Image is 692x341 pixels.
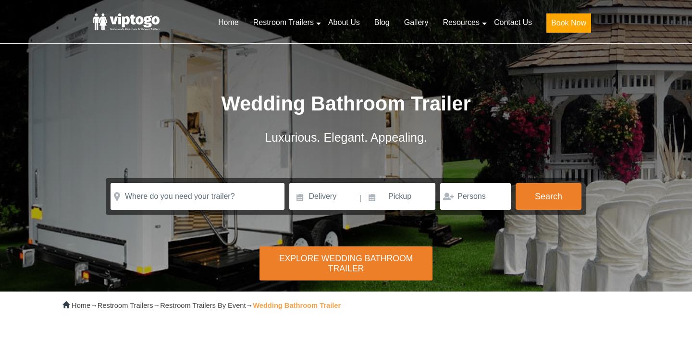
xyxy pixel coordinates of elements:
span: | [359,183,361,214]
a: Restroom Trailers By Event [160,302,246,309]
a: Restroom Trailers [98,302,153,309]
a: About Us [321,12,367,33]
a: Home [211,12,246,33]
a: Book Now [539,12,598,38]
button: Book Now [546,13,591,33]
a: Restroom Trailers [246,12,321,33]
span: Wedding Bathroom Trailer [221,92,470,115]
a: Home [72,302,90,309]
strong: Wedding Bathroom Trailer [253,302,341,309]
input: Persons [440,183,511,210]
input: Pickup [362,183,435,210]
a: Resources [435,12,486,33]
span: → → → [72,302,341,309]
span: Luxurious. Elegant. Appealing. [265,131,427,144]
input: Delivery [289,183,358,210]
input: Where do you need your trailer? [111,183,284,210]
div: Explore Wedding Bathroom Trailer [259,246,432,280]
a: Gallery [397,12,436,33]
a: Blog [367,12,397,33]
a: Contact Us [487,12,539,33]
button: Search [516,183,581,210]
